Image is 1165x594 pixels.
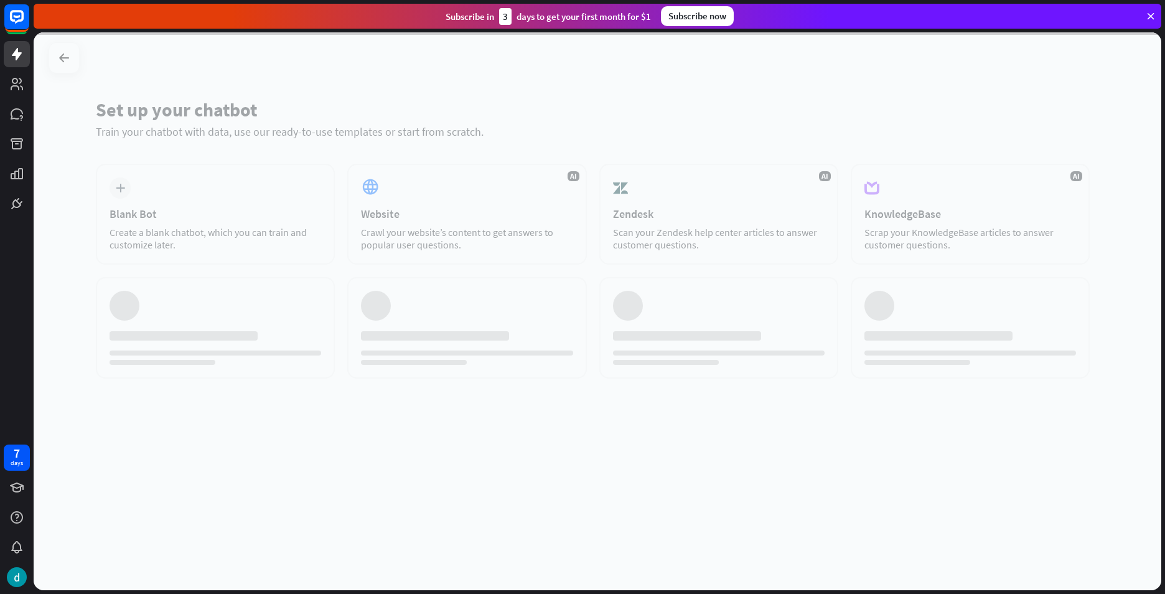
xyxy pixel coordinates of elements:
[14,448,20,459] div: 7
[4,445,30,471] a: 7 days
[661,6,734,26] div: Subscribe now
[499,8,512,25] div: 3
[11,459,23,468] div: days
[446,8,651,25] div: Subscribe in days to get your first month for $1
